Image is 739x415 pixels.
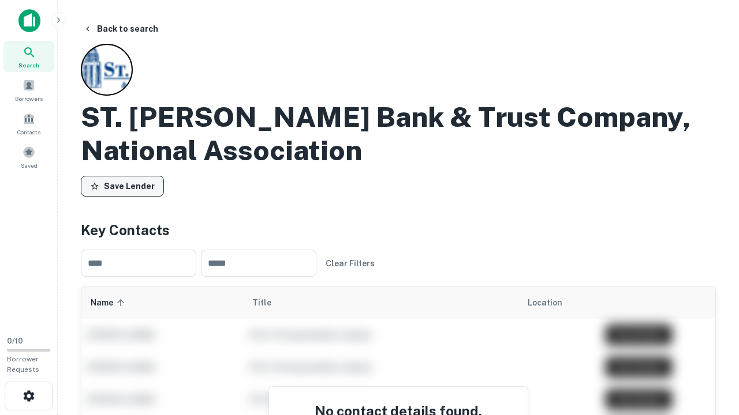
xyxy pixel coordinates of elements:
span: Contacts [17,127,40,137]
span: Saved [21,161,38,170]
h4: Key Contacts [81,220,716,240]
h2: ST. [PERSON_NAME] Bank & Trust Company, National Association [81,100,716,167]
span: Borrowers [15,94,43,103]
a: Saved [3,141,54,172]
img: capitalize-icon.png [18,9,40,32]
button: Back to search [79,18,163,39]
span: Borrower Requests [7,355,39,373]
button: Clear Filters [321,253,379,274]
span: 0 / 10 [7,337,23,345]
span: Search [18,61,39,70]
a: Borrowers [3,74,54,105]
a: Search [3,41,54,72]
a: Contacts [3,108,54,139]
iframe: Chat Widget [681,323,739,378]
button: Save Lender [81,176,164,197]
